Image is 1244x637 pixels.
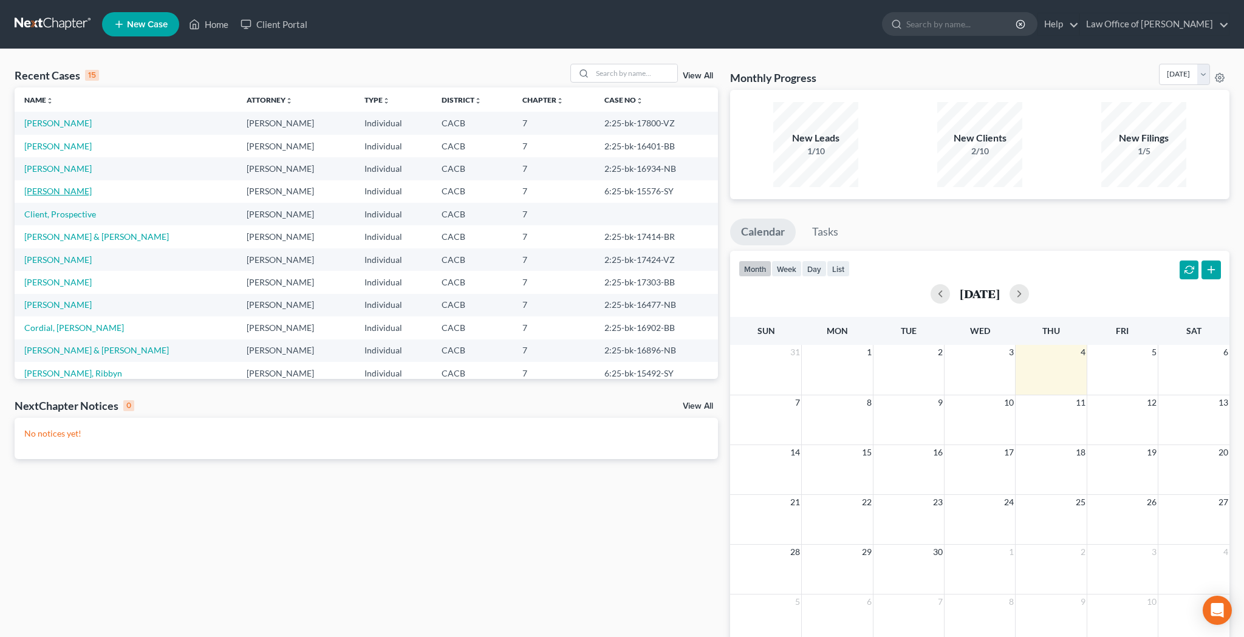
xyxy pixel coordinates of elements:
[1186,325,1201,336] span: Sat
[1008,545,1015,559] span: 1
[432,316,513,339] td: CACB
[364,95,390,104] a: Typeunfold_more
[432,112,513,134] td: CACB
[1003,495,1015,509] span: 24
[237,271,355,293] td: [PERSON_NAME]
[24,428,708,440] p: No notices yet!
[1146,594,1158,609] span: 10
[513,316,595,339] td: 7
[906,13,1017,35] input: Search by name...
[237,362,355,384] td: [PERSON_NAME]
[1079,545,1087,559] span: 2
[474,97,482,104] i: unfold_more
[355,362,432,384] td: Individual
[773,145,858,157] div: 1/10
[355,225,432,248] td: Individual
[237,225,355,248] td: [PERSON_NAME]
[937,145,1022,157] div: 2/10
[970,325,990,336] span: Wed
[604,95,643,104] a: Case Nounfold_more
[1008,594,1015,609] span: 8
[861,545,873,559] span: 29
[432,339,513,362] td: CACB
[234,13,313,35] a: Client Portal
[789,545,801,559] span: 28
[932,495,944,509] span: 23
[432,225,513,248] td: CACB
[556,97,564,104] i: unfold_more
[739,261,771,277] button: month
[683,402,713,410] a: View All
[24,322,124,333] a: Cordial, [PERSON_NAME]
[15,68,99,83] div: Recent Cases
[1217,395,1229,410] span: 13
[1222,345,1229,359] span: 6
[801,219,849,245] a: Tasks
[1150,545,1158,559] span: 3
[432,180,513,203] td: CACB
[432,135,513,157] td: CACB
[595,180,718,203] td: 6:25-bk-15576-SY
[513,294,595,316] td: 7
[595,112,718,134] td: 2:25-bk-17800-VZ
[383,97,390,104] i: unfold_more
[1003,445,1015,460] span: 17
[513,339,595,362] td: 7
[123,400,134,411] div: 0
[237,112,355,134] td: [PERSON_NAME]
[861,495,873,509] span: 22
[1146,445,1158,460] span: 19
[1217,445,1229,460] span: 20
[595,135,718,157] td: 2:25-bk-16401-BB
[46,97,53,104] i: unfold_more
[24,299,92,310] a: [PERSON_NAME]
[513,112,595,134] td: 7
[636,97,643,104] i: unfold_more
[24,141,92,151] a: [PERSON_NAME]
[355,316,432,339] td: Individual
[513,271,595,293] td: 7
[237,294,355,316] td: [PERSON_NAME]
[513,362,595,384] td: 7
[513,225,595,248] td: 7
[757,325,775,336] span: Sun
[237,157,355,180] td: [PERSON_NAME]
[866,345,873,359] span: 1
[355,157,432,180] td: Individual
[595,271,718,293] td: 2:25-bk-17303-BB
[595,294,718,316] td: 2:25-bk-16477-NB
[937,345,944,359] span: 2
[285,97,293,104] i: unfold_more
[513,157,595,180] td: 7
[237,248,355,271] td: [PERSON_NAME]
[861,445,873,460] span: 15
[522,95,564,104] a: Chapterunfold_more
[1217,495,1229,509] span: 27
[237,135,355,157] td: [PERSON_NAME]
[1101,131,1186,145] div: New Filings
[24,231,169,242] a: [PERSON_NAME] & [PERSON_NAME]
[932,545,944,559] span: 30
[24,118,92,128] a: [PERSON_NAME]
[355,339,432,362] td: Individual
[827,261,850,277] button: list
[1217,594,1229,609] span: 11
[1008,345,1015,359] span: 3
[595,248,718,271] td: 2:25-bk-17424-VZ
[237,203,355,225] td: [PERSON_NAME]
[513,135,595,157] td: 7
[1079,345,1087,359] span: 4
[1038,13,1079,35] a: Help
[237,316,355,339] td: [PERSON_NAME]
[683,72,713,80] a: View All
[237,339,355,362] td: [PERSON_NAME]
[773,131,858,145] div: New Leads
[595,157,718,180] td: 2:25-bk-16934-NB
[794,395,801,410] span: 7
[24,368,122,378] a: [PERSON_NAME], Ribbyn
[355,203,432,225] td: Individual
[355,112,432,134] td: Individual
[937,131,1022,145] div: New Clients
[932,445,944,460] span: 16
[730,219,796,245] a: Calendar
